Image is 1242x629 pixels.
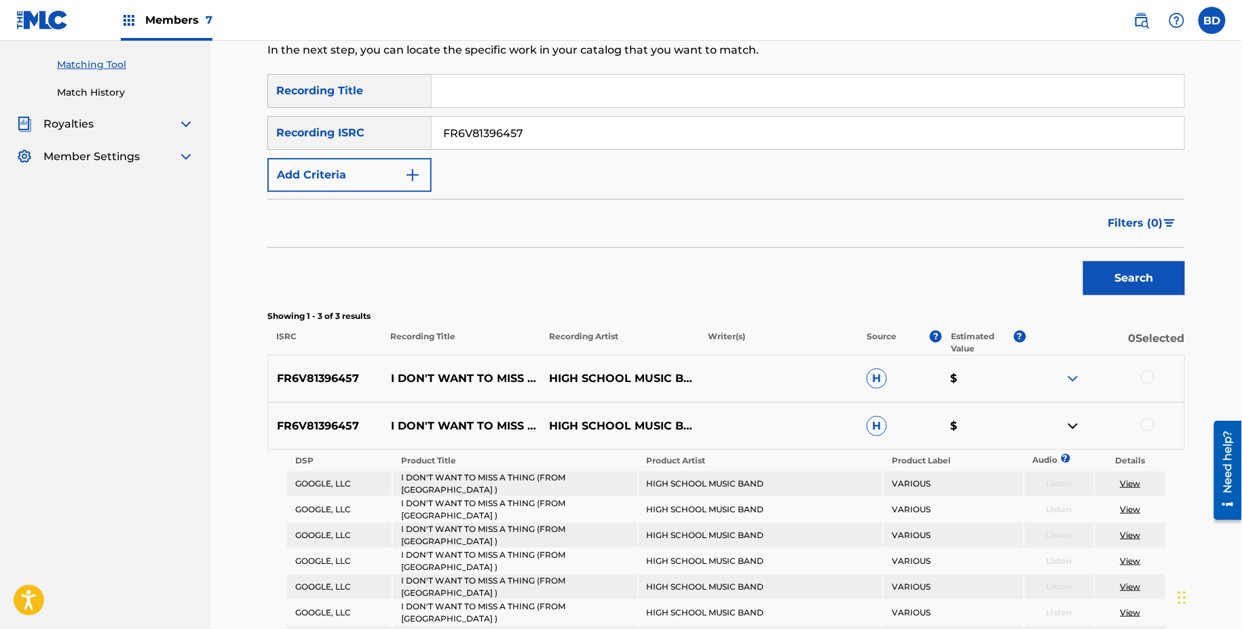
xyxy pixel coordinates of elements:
[287,601,392,625] td: GOOGLE, LLC
[267,330,381,355] p: ISRC
[884,523,1023,548] td: VARIOUS
[393,472,637,496] td: I DON'T WANT TO MISS A THING (FROM [GEOGRAPHIC_DATA] )
[1025,454,1041,466] p: Audio
[1026,330,1185,355] p: 0 Selected
[1169,12,1185,28] img: help
[1025,503,1095,516] p: Listen
[1164,219,1175,227] img: filter
[639,472,882,496] td: HIGH SCHOOL MUSIC BAND
[540,370,699,387] p: HIGH SCHOOL MUSIC BAND
[121,12,137,28] img: Top Rightsholders
[43,116,94,132] span: Royalties
[287,497,392,522] td: GOOGLE, LLC
[639,451,882,470] th: Product Artist
[1025,555,1095,567] p: Listen
[267,42,974,58] p: In the next step, you can locate the specific work in your catalog that you want to match.
[1121,607,1141,617] a: View
[867,330,897,355] p: Source
[1178,577,1186,618] div: Drag
[884,497,1023,522] td: VARIOUS
[1108,215,1163,231] span: Filters ( 0 )
[206,14,212,26] span: 7
[43,149,140,165] span: Member Settings
[1199,7,1226,34] div: User Menu
[884,451,1023,470] th: Product Label
[268,418,382,434] p: FR6V81396457
[884,601,1023,625] td: VARIOUS
[884,472,1023,496] td: VARIOUS
[1121,582,1141,592] a: View
[267,310,1185,322] p: Showing 1 - 3 of 3 results
[393,523,637,548] td: I DON'T WANT TO MISS A THING (FROM [GEOGRAPHIC_DATA] )
[639,601,882,625] td: HIGH SCHOOL MUSIC BAND
[1133,12,1150,28] img: search
[287,549,392,573] td: GOOGLE, LLC
[540,418,699,434] p: HIGH SCHOOL MUSIC BAND
[1025,478,1095,490] p: Listen
[393,575,637,599] td: I DON'T WANT TO MISS A THING (FROM [GEOGRAPHIC_DATA] )
[1163,7,1190,34] div: Help
[57,58,194,72] a: Matching Tool
[639,549,882,573] td: HIGH SCHOOL MUSIC BAND
[16,10,69,30] img: MLC Logo
[404,167,421,183] img: 9d2ae6d4665cec9f34b9.svg
[639,575,882,599] td: HIGH SCHOOL MUSIC BAND
[178,149,194,165] img: expand
[267,158,432,192] button: Add Criteria
[381,330,540,355] p: Recording Title
[1083,261,1185,295] button: Search
[1121,478,1141,489] a: View
[16,149,33,165] img: Member Settings
[1065,418,1081,434] img: contract
[287,451,392,470] th: DSP
[393,451,637,470] th: Product Title
[639,497,882,522] td: HIGH SCHOOL MUSIC BAND
[393,601,637,625] td: I DON'T WANT TO MISS A THING (FROM [GEOGRAPHIC_DATA] )
[268,370,382,387] p: FR6V81396457
[178,116,194,132] img: expand
[1025,529,1095,541] p: Listen
[393,549,637,573] td: I DON'T WANT TO MISS A THING (FROM [GEOGRAPHIC_DATA] )
[867,368,887,389] span: H
[1128,7,1155,34] a: Public Search
[639,523,882,548] td: HIGH SCHOOL MUSIC BAND
[1095,451,1165,470] th: Details
[382,418,541,434] p: I DON'T WANT TO MISS A THING (FROM [GEOGRAPHIC_DATA] )
[1014,330,1026,343] span: ?
[145,12,212,28] span: Members
[1121,556,1141,566] a: View
[942,418,1026,434] p: $
[884,549,1023,573] td: VARIOUS
[867,416,887,436] span: H
[382,370,541,387] p: I DON'T WANT TO MISS A THING (FROM [GEOGRAPHIC_DATA] )
[267,74,1185,302] form: Search Form
[1174,564,1242,629] iframe: Chat Widget
[393,497,637,522] td: I DON'T WANT TO MISS A THING (FROM [GEOGRAPHIC_DATA] )
[287,575,392,599] td: GOOGLE, LLC
[287,472,392,496] td: GOOGLE, LLC
[951,330,1013,355] p: Estimated Value
[1121,504,1141,514] a: View
[942,370,1026,387] p: $
[287,523,392,548] td: GOOGLE, LLC
[1065,370,1081,387] img: expand
[1025,581,1095,593] p: Listen
[884,575,1023,599] td: VARIOUS
[1121,530,1141,540] a: View
[1025,607,1095,619] p: Listen
[699,330,858,355] p: Writer(s)
[16,116,33,132] img: Royalties
[57,85,194,100] a: Match History
[1204,415,1242,525] iframe: Resource Center
[540,330,699,355] p: Recording Artist
[1100,206,1185,240] button: Filters (0)
[930,330,942,343] span: ?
